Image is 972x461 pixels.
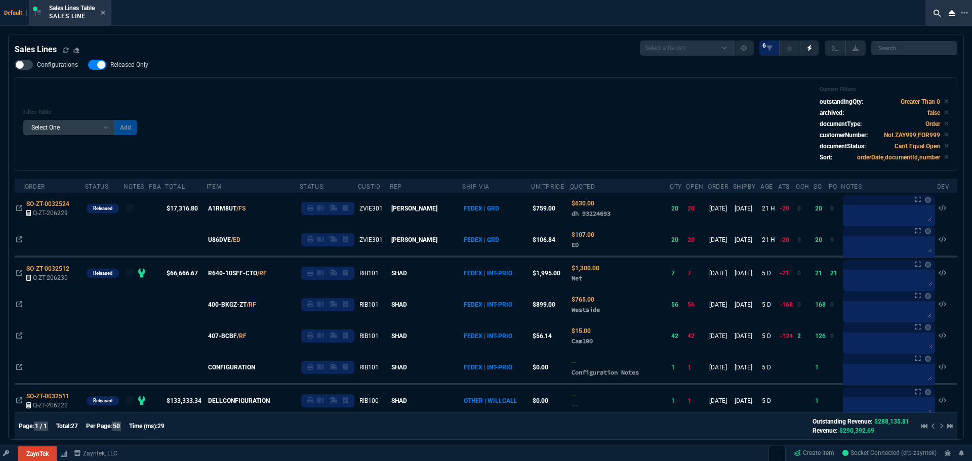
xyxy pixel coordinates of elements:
[572,265,599,272] span: Quoted Cost
[300,183,323,191] div: Status
[125,271,134,278] nx-fornida-erp-notes: number
[208,331,237,341] span: 407-BCBF
[686,224,708,257] td: 20
[670,352,686,384] td: 1
[391,364,407,371] span: SHAD
[462,183,490,191] div: Ship Via
[208,396,270,405] span: DELLCONFIGURATION
[26,200,69,207] span: SO-ZT-0032524
[814,289,829,320] td: 168
[670,257,686,289] td: 7
[464,236,499,243] span: FEDEX | GRD
[708,183,728,191] div: Order
[33,402,68,409] span: Q-ZT-206222
[464,205,499,212] span: FEDEX | GRD
[464,301,512,308] span: FEDEX | INT-PRIO
[814,224,829,257] td: 20
[708,193,733,224] td: [DATE]
[464,364,512,371] span: FEDEX | INT-PRIO
[112,422,121,431] span: 50
[16,301,22,308] nx-icon: Open In Opposite Panel
[813,418,872,425] span: Outstanding Revenue:
[16,332,22,340] nx-icon: Open In Opposite Panel
[464,332,512,340] span: FEDEX | INT-PRIO
[686,257,708,289] td: 7
[572,402,579,409] span: --
[780,301,793,308] span: -168
[572,392,577,399] span: Quoted Cost
[778,183,790,191] div: ATS
[708,224,733,257] td: [DATE]
[23,109,137,116] h6: Filter Table
[820,97,863,106] p: outstandingQty:
[359,364,379,371] span: RIB101
[796,193,814,224] td: 0
[842,450,937,457] span: Socket Connected (erp-zayntek)
[25,183,45,191] div: Order
[814,384,829,416] td: 1
[760,257,778,289] td: 5 D
[670,193,686,224] td: 20
[464,270,512,277] span: FEDEX | INT-PRIO
[760,183,773,191] div: Age
[760,224,778,257] td: 21 H
[895,143,940,150] code: Can't Equal Open
[16,397,22,404] nx-icon: Open In Opposite Panel
[841,183,862,191] div: Notes
[26,265,69,272] span: SO-ZT-0032512
[570,183,595,190] abbr: Quoted Cost and Sourcing Notes
[796,320,814,352] td: 2
[359,397,379,404] span: RIB100
[49,5,95,12] span: Sales Lines Table
[814,352,829,384] td: 1
[686,384,708,416] td: 1
[796,289,814,320] td: 0
[829,257,841,289] td: 21
[937,183,950,191] div: Dev
[670,384,686,416] td: 1
[760,352,778,384] td: 5 D
[874,418,909,425] span: $288,135.81
[829,183,837,191] div: PO
[760,320,778,352] td: 5 D
[208,363,255,372] span: CONFIGURATION
[110,61,148,69] span: Released Only
[839,427,874,434] span: $290,392.69
[790,446,838,461] a: Create Item
[820,131,868,140] p: customerNumber:
[125,398,134,405] nx-fornida-erp-notes: number
[390,183,402,191] div: Rep
[780,236,789,243] span: -20
[760,384,778,416] td: 5 D
[33,209,68,217] span: Q-ZT-206229
[901,98,940,105] code: Greater Than 0
[86,423,112,430] span: Per Page:
[927,109,940,116] code: false
[820,119,862,129] p: documentType:
[733,384,760,416] td: [DATE]
[207,183,221,191] div: Item
[708,320,733,352] td: [DATE]
[572,359,577,366] span: Quoted Cost
[165,183,185,191] div: Total
[572,368,639,376] span: Configuration Notes
[925,120,940,128] code: Order
[391,332,407,340] span: SHAD
[167,270,198,277] span: $66,666.67
[857,154,940,161] code: orderDate,documentId,number
[780,270,789,277] span: -21
[129,423,157,430] span: Time (ms):
[531,384,570,416] td: $0.00
[531,320,570,352] td: $56.14
[572,306,600,313] span: Westside
[231,235,240,244] a: /ED
[531,193,570,224] td: $759.00
[670,289,686,320] td: 56
[572,231,594,238] span: Quoted Cost
[670,183,682,191] div: QTY
[359,205,383,212] span: ZVIE301
[257,269,267,278] a: /RF
[814,193,829,224] td: 20
[236,204,246,213] a: /FS
[813,427,837,434] span: Revenue:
